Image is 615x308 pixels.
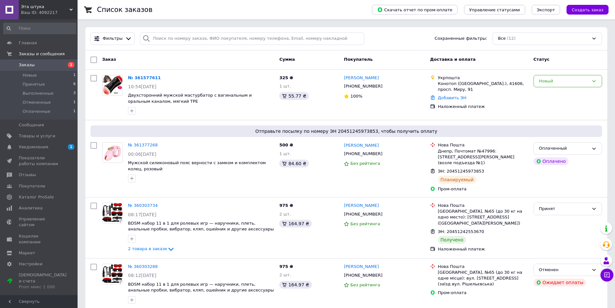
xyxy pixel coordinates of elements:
[128,152,156,157] span: 00:06[DATE]
[19,133,55,139] span: Товары и услуги
[438,75,528,81] div: Укрпошта
[102,142,123,163] a: Фото товару
[498,36,506,42] span: Все
[572,7,603,12] span: Создать заказ
[279,220,312,228] div: 164.97 ₴
[128,212,156,217] span: 08:17[DATE]
[279,92,309,100] div: 55.77 ₴
[507,36,516,41] span: (12)
[438,95,466,100] a: Добавить ЭН
[19,272,67,290] span: [DEMOGRAPHIC_DATA] и счета
[438,208,528,226] div: [GEOGRAPHIC_DATA], №65 (до 30 кг на одно место): [STREET_ADDRESS] ([GEOGRAPHIC_DATA][PERSON_NAME])
[102,57,116,62] span: Заказ
[68,62,74,68] span: 1
[23,109,50,114] span: Оплаченные
[344,143,379,149] a: [PERSON_NAME]
[464,5,525,15] button: Управление статусами
[344,203,379,209] a: [PERSON_NAME]
[128,160,266,171] span: Мужской силиконовый пояс верности с замком и комплектом колец, розовый
[438,142,528,148] div: Нова Пошта
[19,194,54,200] span: Каталог ProSale
[19,51,65,57] span: Заказы и сообщения
[438,104,528,110] div: Наложенный платеж
[438,290,528,296] div: Пром-оплата
[19,216,60,228] span: Управление сайтом
[103,36,123,42] span: Фильтры
[534,279,586,286] div: Ожидает оплаты
[19,261,42,267] span: Настройки
[350,282,380,287] span: Без рейтинга
[279,75,293,80] span: 325 ₴
[102,75,122,95] img: Фото товару
[567,5,609,15] button: Создать заказ
[372,5,458,15] button: Скачать отчет по пром-оплате
[128,246,175,251] a: 2 товара в заказе
[68,144,74,150] span: 1
[93,128,599,134] span: Отправьте посылку по номеру ЭН 20451245973853, чтобы получить оплату
[438,229,484,234] span: ЭН: 20451242553670
[128,143,158,147] a: № 361377268
[21,10,78,16] div: Ваш ID: 4092217
[73,100,76,105] span: 1
[438,81,528,92] div: Конотоп ([GEOGRAPHIC_DATA].), 41606, просп. Миру, 91
[128,221,274,232] a: BDSM набор 11 в 1 для ролевых игр — наручники, плеть, анальные пробки, вибратор, кляп, ошейник и ...
[343,82,384,90] div: [PHONE_NUMBER]
[19,183,45,189] span: Покупатели
[128,264,158,269] a: № 360303288
[73,81,76,87] span: 6
[19,172,36,178] span: Отзывы
[537,7,555,12] span: Экспорт
[600,269,613,281] button: Чат с покупателем
[438,264,528,270] div: Нова Пошта
[73,90,76,96] span: 3
[539,206,589,212] div: Принят
[23,72,37,78] span: Новые
[279,203,293,208] span: 975 ₴
[19,155,60,167] span: Показатели работы компании
[279,84,291,89] span: 1 шт.
[534,57,550,62] span: Статус
[19,40,37,46] span: Главная
[19,284,67,290] div: Prom микс 1 000
[102,203,123,223] a: Фото товару
[435,36,487,42] span: Сохраненные фильтры:
[73,72,76,78] span: 1
[279,57,295,62] span: Сумма
[23,90,54,96] span: Выполненные
[128,75,161,80] a: № 361577611
[532,5,560,15] button: Экспорт
[19,233,60,245] span: Кошелек компании
[19,122,44,128] span: Сообщения
[539,145,589,152] div: Оплаченный
[343,150,384,158] div: [PHONE_NUMBER]
[344,264,379,270] a: [PERSON_NAME]
[279,151,291,156] span: 1 шт.
[344,75,379,81] a: [PERSON_NAME]
[128,84,156,89] span: 10:54[DATE]
[128,247,167,251] span: 2 товара в заказе
[279,212,291,217] span: 2 шт.
[128,282,274,293] a: BDSM набор 11 в 1 для ролевых игр — наручники, плеть, анальные пробки, вибратор, кляп, ошейник и ...
[343,271,384,280] div: [PHONE_NUMBER]
[438,186,528,192] div: Пром-оплата
[438,246,528,252] div: Наложенный платеж
[128,203,158,208] a: № 360303734
[469,7,520,12] span: Управление статусами
[279,143,293,147] span: 500 ₴
[438,169,484,174] span: ЭН: 20451245973853
[102,75,123,96] a: Фото товару
[350,221,380,226] span: Без рейтинга
[279,281,312,289] div: 164.97 ₴
[19,250,35,256] span: Маркет
[539,78,589,85] div: Новый
[128,273,156,278] span: 08:12[DATE]
[19,205,43,211] span: Аналитика
[438,236,466,244] div: Получено
[128,93,252,104] span: Двухсторонний мужской мастурбатор с вагинальным и оральным каналом, мягкий TPE
[19,62,35,68] span: Заказы
[279,264,293,269] span: 975 ₴
[279,272,291,277] span: 2 шт.
[539,267,589,273] div: Отменен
